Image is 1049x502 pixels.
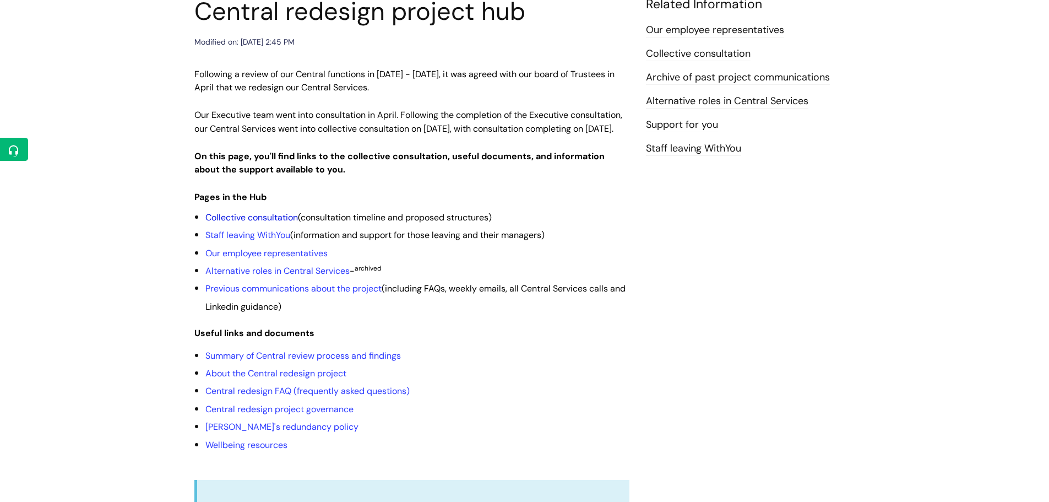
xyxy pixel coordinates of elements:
strong: Pages in the Hub [194,191,267,203]
div: Modified on: [DATE] 2:45 PM [194,35,295,49]
a: Staff leaving WithYou [646,142,741,156]
span: (information and support for those leaving and their managers) [205,229,545,241]
a: Central redesign FAQ (frequently asked questions) [205,385,410,397]
a: Collective consultation [205,212,298,223]
a: Our employee representatives [205,247,328,259]
strong: On this page, you'll find links to the collective consultation, useful documents, and information... [194,150,605,176]
sup: archived [355,264,382,273]
a: Collective consultation [646,47,751,61]
span: (including FAQs, weekly emails, all Central Services calls and Linkedin guidance) [205,283,626,312]
a: Wellbeing resources [205,439,287,451]
a: [PERSON_NAME]'s redundancy policy [205,421,358,433]
a: Alternative roles in Central Services [205,265,350,277]
a: Support for you [646,118,718,132]
span: - [205,265,382,277]
span: (consultation timeline and proposed structures) [205,212,492,223]
a: Previous communications about the project [205,283,382,294]
a: Our employee representatives [646,23,784,37]
span: Our Executive team went into consultation in April. Following the completion of the Executive con... [194,109,622,134]
a: Summary of Central review process and findings [205,350,401,361]
a: Archive of past project communications [646,71,830,85]
strong: Useful links and documents [194,327,314,339]
a: Staff leaving WithYou [205,229,290,241]
a: Alternative roles in Central Services [646,94,808,109]
span: Following a review of our Central functions in [DATE] - [DATE], it was agreed with our board of T... [194,68,615,94]
a: Central redesign project governance [205,403,354,415]
a: About the Central redesign project [205,368,346,379]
